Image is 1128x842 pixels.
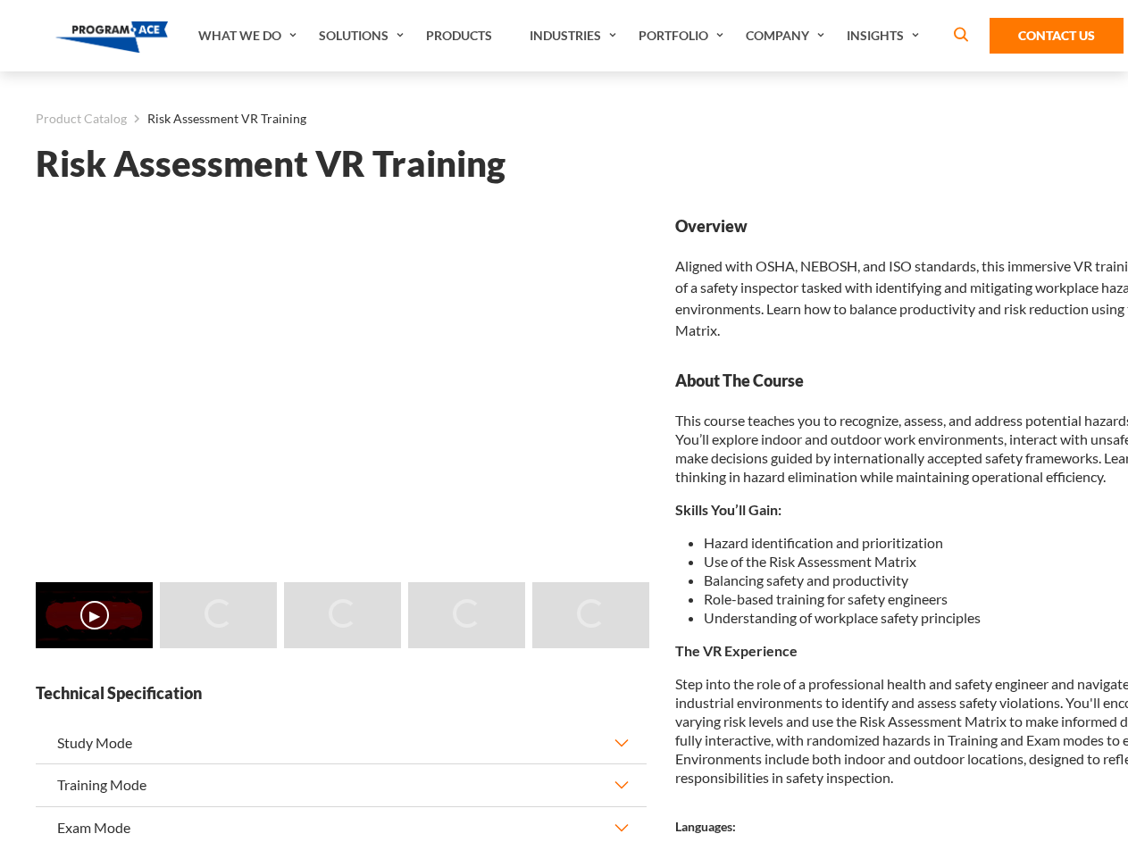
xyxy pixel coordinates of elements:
[36,722,647,763] button: Study Mode
[675,819,736,834] strong: Languages:
[36,682,647,704] strong: Technical Specification
[80,601,109,629] button: ▶
[36,107,127,130] a: Product Catalog
[55,21,169,53] img: Program-Ace
[127,107,306,130] li: Risk Assessment VR Training
[990,18,1124,54] a: Contact Us
[36,582,153,648] img: Risk Assessment VR Training - Video 0
[36,764,647,805] button: Training Mode
[36,215,647,559] iframe: Risk Assessment VR Training - Video 0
